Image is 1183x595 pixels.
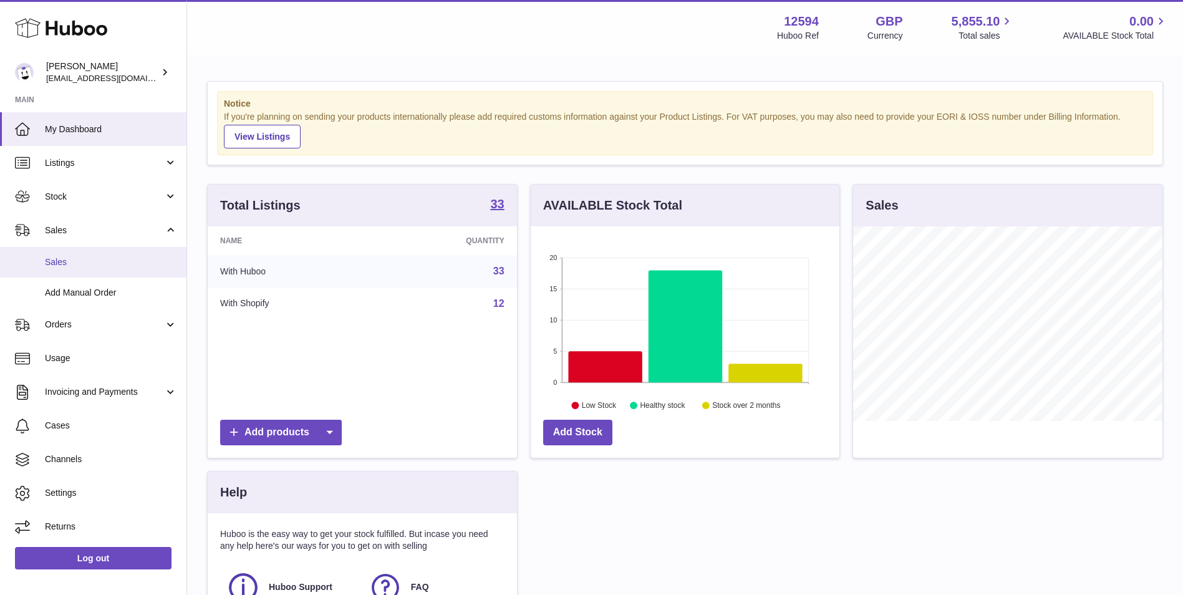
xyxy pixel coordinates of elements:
a: Add products [220,420,342,445]
div: Currency [867,30,903,42]
span: Cases [45,420,177,432]
strong: 12594 [784,13,819,30]
text: 20 [549,254,557,261]
span: Invoicing and Payments [45,386,164,398]
text: 10 [549,316,557,324]
text: 0 [553,379,557,386]
span: Usage [45,352,177,364]
div: If you're planning on sending your products internationally please add required customs informati... [224,111,1146,148]
a: View Listings [224,125,301,148]
span: Returns [45,521,177,533]
div: Huboo Ref [777,30,819,42]
span: 5,855.10 [952,13,1000,30]
span: Sales [45,225,164,236]
strong: Notice [224,98,1146,110]
span: Huboo Support [269,581,332,593]
a: 33 [490,198,504,213]
td: With Shopify [208,288,374,320]
span: Orders [45,319,164,331]
span: Stock [45,191,164,203]
span: FAQ [411,581,429,593]
h3: AVAILABLE Stock Total [543,197,682,214]
h3: Sales [866,197,898,214]
span: [EMAIL_ADDRESS][DOMAIN_NAME] [46,73,183,83]
text: 5 [553,347,557,355]
p: Huboo is the easy way to get your stock fulfilled. But incase you need any help here's our ways f... [220,528,505,552]
strong: GBP [876,13,902,30]
th: Quantity [374,226,516,255]
span: My Dashboard [45,123,177,135]
span: Listings [45,157,164,169]
span: 0.00 [1129,13,1154,30]
strong: 33 [490,198,504,210]
text: Low Stock [582,401,617,410]
a: 0.00 AVAILABLE Stock Total [1063,13,1168,42]
span: Channels [45,453,177,465]
h3: Help [220,484,247,501]
a: Add Stock [543,420,612,445]
a: 12 [493,298,505,309]
span: AVAILABLE Stock Total [1063,30,1168,42]
h3: Total Listings [220,197,301,214]
img: internalAdmin-12594@internal.huboo.com [15,63,34,82]
div: [PERSON_NAME] [46,60,158,84]
span: Settings [45,487,177,499]
a: 33 [493,266,505,276]
a: Log out [15,547,171,569]
span: Total sales [958,30,1014,42]
td: With Huboo [208,255,374,288]
span: Add Manual Order [45,287,177,299]
th: Name [208,226,374,255]
span: Sales [45,256,177,268]
text: 15 [549,285,557,293]
text: Healthy stock [640,401,685,410]
a: 5,855.10 Total sales [952,13,1015,42]
text: Stock over 2 months [712,401,780,410]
